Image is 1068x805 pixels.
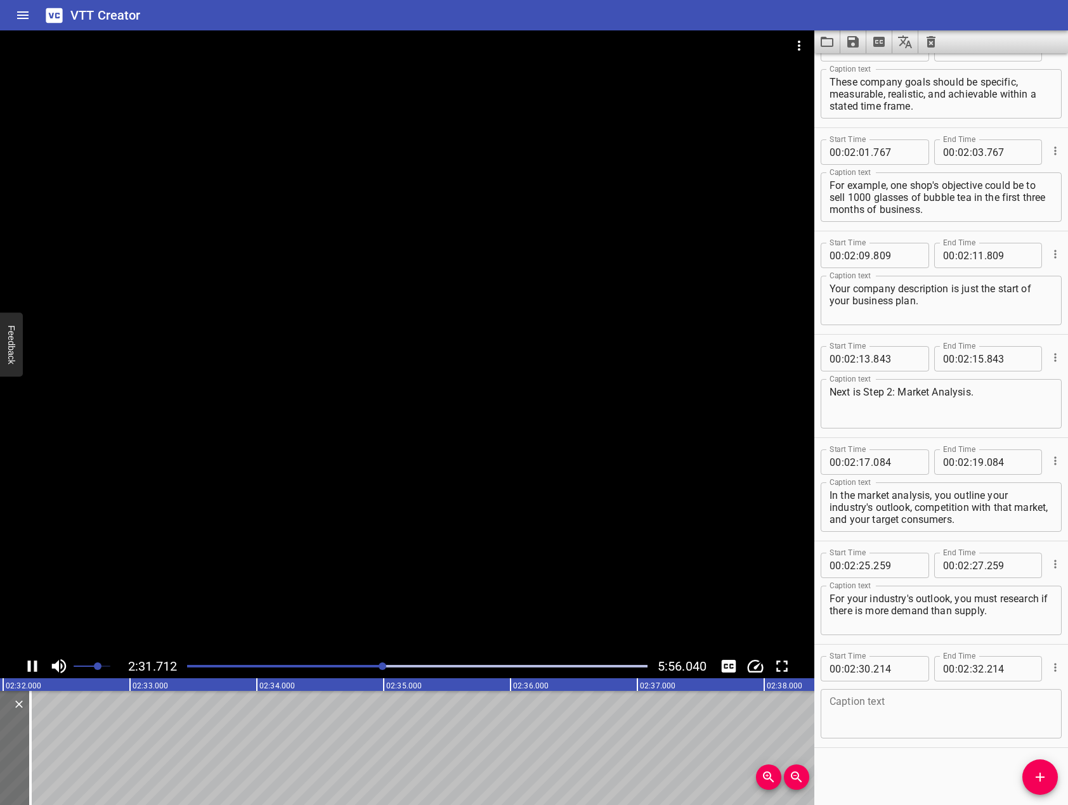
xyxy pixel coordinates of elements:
input: 11 [972,243,984,268]
div: Cue Options [1047,238,1062,271]
span: . [984,139,987,165]
text: 02:37.000 [640,681,675,690]
input: 02 [844,656,856,681]
span: : [955,656,958,681]
span: : [842,139,844,165]
button: Cue Options [1047,246,1064,262]
text: 02:36.000 [513,681,549,690]
span: : [856,346,859,371]
button: Add Cue [1022,759,1058,795]
input: 214 [873,656,920,681]
input: 02 [844,346,856,371]
input: 02 [958,449,970,475]
input: 00 [830,656,842,681]
span: 2:31.712 [128,659,177,674]
textarea: Your company description is just the start of your business plan. [830,283,1053,319]
button: Clear captions [918,30,944,53]
input: 00 [943,243,955,268]
input: 843 [873,346,920,371]
text: 02:35.000 [386,681,422,690]
textarea: For example, one shop's objective could be to sell 1000 glasses of bubble tea in the first three ... [830,179,1053,216]
button: Cue Options [1047,659,1064,676]
input: 25 [859,553,871,578]
svg: Load captions from file [819,34,835,49]
text: 02:32.000 [6,681,41,690]
input: 00 [943,139,955,165]
button: Zoom In [756,764,781,790]
button: Zoom Out [784,764,809,790]
span: : [856,243,859,268]
text: 02:33.000 [133,681,168,690]
input: 767 [987,139,1033,165]
button: Play/Pause [20,654,44,678]
input: 00 [830,553,842,578]
input: 00 [830,346,842,371]
input: 084 [987,449,1033,475]
span: : [955,553,958,578]
span: : [842,346,844,371]
span: . [984,243,987,268]
input: 809 [987,243,1033,268]
input: 00 [943,346,955,371]
span: . [871,553,873,578]
span: : [955,139,958,165]
span: : [970,656,972,681]
input: 767 [873,139,920,165]
input: 13 [859,346,871,371]
input: 00 [943,449,955,475]
input: 19 [972,449,984,475]
span: Video Duration [658,659,707,674]
text: 02:34.000 [259,681,295,690]
button: Video Options [784,30,814,61]
input: 03 [972,139,984,165]
input: 30 [859,656,871,681]
svg: Translate captions [897,34,913,49]
span: . [871,346,873,371]
input: 843 [987,346,1033,371]
input: 27 [972,553,984,578]
span: . [984,449,987,475]
span: : [970,449,972,475]
span: : [856,553,859,578]
span: : [970,553,972,578]
input: 17 [859,449,871,475]
span: : [970,346,972,371]
span: : [842,553,844,578]
span: : [856,449,859,475]
span: : [955,243,958,268]
input: 02 [844,449,856,475]
button: Cue Options [1047,556,1064,572]
input: 214 [987,656,1033,681]
input: 809 [873,243,920,268]
button: Extract captions from video [866,30,892,53]
span: : [856,656,859,681]
button: Load captions from file [814,30,840,53]
span: : [955,346,958,371]
button: Change Playback Speed [743,654,767,678]
button: Delete [11,696,27,712]
button: Save captions to file [840,30,866,53]
input: 09 [859,243,871,268]
span: . [871,656,873,681]
span: . [871,243,873,268]
span: . [984,553,987,578]
div: Cue Options [1047,444,1062,477]
input: 259 [873,553,920,578]
text: 02:38.000 [767,681,802,690]
textarea: Next is Step 2: Market Analysis. [830,386,1053,422]
input: 02 [844,243,856,268]
span: : [970,139,972,165]
span: : [856,139,859,165]
span: . [871,449,873,475]
button: Cue Options [1047,453,1064,469]
input: 32 [972,656,984,681]
input: 01 [859,139,871,165]
span: : [842,243,844,268]
div: Cue Options [1047,134,1062,167]
button: Cue Options [1047,349,1064,366]
span: Set video volume [94,662,101,670]
textarea: For your industry's outlook, you must research if there is more demand than supply. [830,593,1053,629]
span: . [871,139,873,165]
button: Cue Options [1047,143,1064,159]
textarea: These company goals should be specific, measurable, realistic, and achievable within a stated tim... [830,76,1053,112]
